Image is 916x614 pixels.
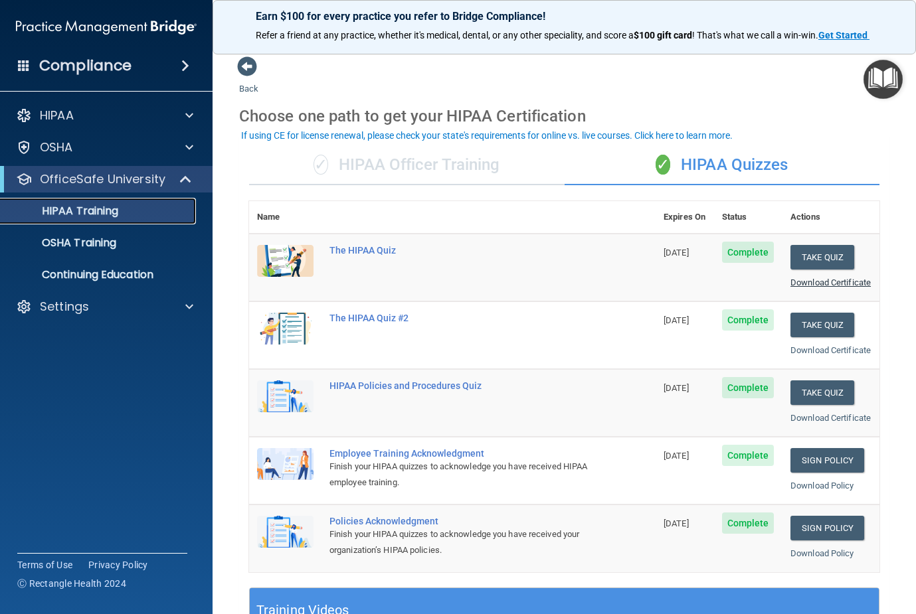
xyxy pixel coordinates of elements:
div: Policies Acknowledgment [329,516,589,526]
p: HIPAA [40,108,74,123]
div: Employee Training Acknowledgment [329,448,589,459]
p: Continuing Education [9,268,190,281]
span: Complete [722,512,775,534]
p: OSHA [40,139,73,155]
span: Complete [722,309,775,331]
div: HIPAA Quizzes [565,145,880,185]
th: Actions [782,201,879,234]
a: Sign Policy [790,516,864,540]
button: If using CE for license renewal, please check your state's requirements for online vs. live cours... [239,129,735,142]
span: ✓ [314,155,328,175]
div: The HIPAA Quiz #2 [329,313,589,323]
p: HIPAA Training [9,204,118,218]
a: Privacy Policy [88,558,148,572]
span: [DATE] [664,383,689,393]
a: HIPAA [16,108,193,123]
button: Open Resource Center [864,60,903,99]
a: Download Certificate [790,277,871,287]
th: Status [714,201,782,234]
span: Refer a friend at any practice, whether it's medical, dental, or any other speciality, and score a [256,30,634,40]
span: Complete [722,242,775,263]
a: Download Certificate [790,413,871,423]
p: Settings [40,299,89,315]
span: ✓ [656,155,670,175]
div: HIPAA Policies and Procedures Quiz [329,380,589,391]
a: Sign Policy [790,448,864,473]
a: Back [239,68,258,94]
th: Name [249,201,321,234]
a: Download Policy [790,481,854,491]
img: PMB logo [16,14,197,40]
a: OfficeSafe University [16,171,193,187]
a: Settings [16,299,193,315]
button: Take Quiz [790,245,854,269]
span: Complete [722,445,775,466]
div: If using CE for license renewal, please check your state's requirements for online vs. live cours... [241,131,733,140]
div: Finish your HIPAA quizzes to acknowledge you have received your organization’s HIPAA policies. [329,526,589,558]
h4: Compliance [39,56,132,75]
span: Complete [722,377,775,398]
strong: $100 gift card [634,30,692,40]
a: Download Policy [790,548,854,558]
span: [DATE] [664,518,689,528]
span: [DATE] [664,451,689,461]
a: Get Started [818,30,870,40]
span: [DATE] [664,315,689,325]
a: OSHA [16,139,193,155]
p: OSHA Training [9,236,116,250]
strong: Get Started [818,30,868,40]
th: Expires On [656,201,714,234]
div: The HIPAA Quiz [329,245,589,256]
span: ! That's what we call a win-win. [692,30,818,40]
a: Terms of Use [17,558,72,572]
p: Earn $100 for every practice you refer to Bridge Compliance! [256,10,873,23]
button: Take Quiz [790,380,854,405]
span: [DATE] [664,248,689,258]
a: Download Certificate [790,345,871,355]
div: HIPAA Officer Training [249,145,565,185]
p: OfficeSafe University [40,171,165,187]
div: Finish your HIPAA quizzes to acknowledge you have received HIPAA employee training. [329,459,589,491]
span: Ⓒ Rectangle Health 2024 [17,577,126,590]
button: Take Quiz [790,313,854,337]
div: Choose one path to get your HIPAA Certification [239,97,889,135]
